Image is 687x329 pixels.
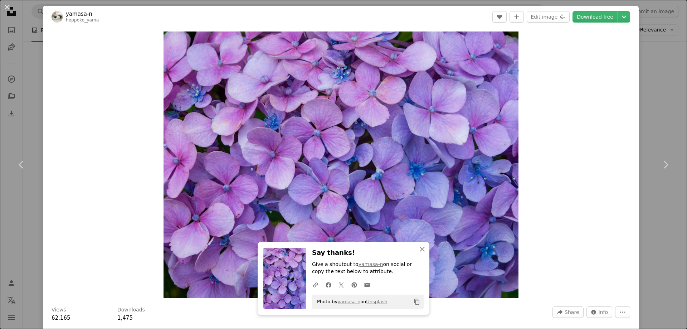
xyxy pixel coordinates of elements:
[312,261,424,275] p: Give a shoutout to on social or copy the text below to attribute.
[52,11,63,23] img: Go to yamasa-n's profile
[552,306,583,318] button: Share this image
[52,315,70,321] span: 62,165
[510,11,524,23] button: Add to Collection
[164,32,518,298] button: Zoom in on this image
[52,306,66,314] h3: Views
[366,299,387,304] a: Unsplash
[527,11,570,23] button: Edit image
[644,130,687,199] a: Next
[359,261,383,267] a: yamasa-n
[313,296,388,308] span: Photo by on
[615,306,630,318] button: More Actions
[348,277,361,292] a: Share on Pinterest
[492,11,507,23] button: Like
[117,315,133,321] span: 1,475
[618,11,630,23] button: Choose download size
[164,32,518,298] img: a group of flowers
[586,306,613,318] button: Stats about this image
[117,306,145,314] h3: Downloads
[599,307,608,318] span: Info
[565,307,579,318] span: Share
[572,11,618,23] a: Download free
[312,248,424,258] h3: Say thanks!
[411,296,423,308] button: Copy to clipboard
[337,299,360,304] a: yamasa-n
[361,277,374,292] a: Share over email
[66,18,99,23] a: heppoko_yama
[66,10,99,18] a: yamasa-n
[322,277,335,292] a: Share on Facebook
[335,277,348,292] a: Share on Twitter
